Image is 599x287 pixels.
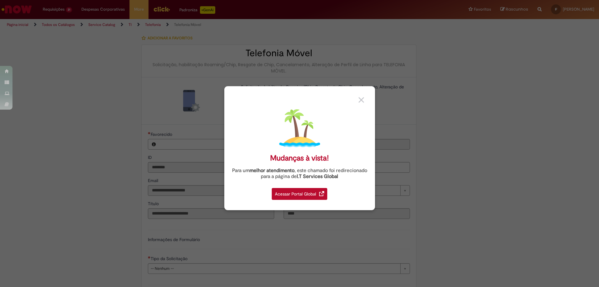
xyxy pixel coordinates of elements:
a: I.T Services Global [297,170,338,180]
a: Acessar Portal Global [272,185,327,200]
div: Mudanças à vista! [270,154,329,163]
img: close_button_grey.png [358,97,364,103]
div: Acessar Portal Global [272,188,327,200]
img: redirect_link.png [319,191,324,196]
img: island.png [279,108,320,149]
strong: melhor atendimento [250,167,295,174]
div: Para um , este chamado foi redirecionado para a página de [229,168,370,180]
